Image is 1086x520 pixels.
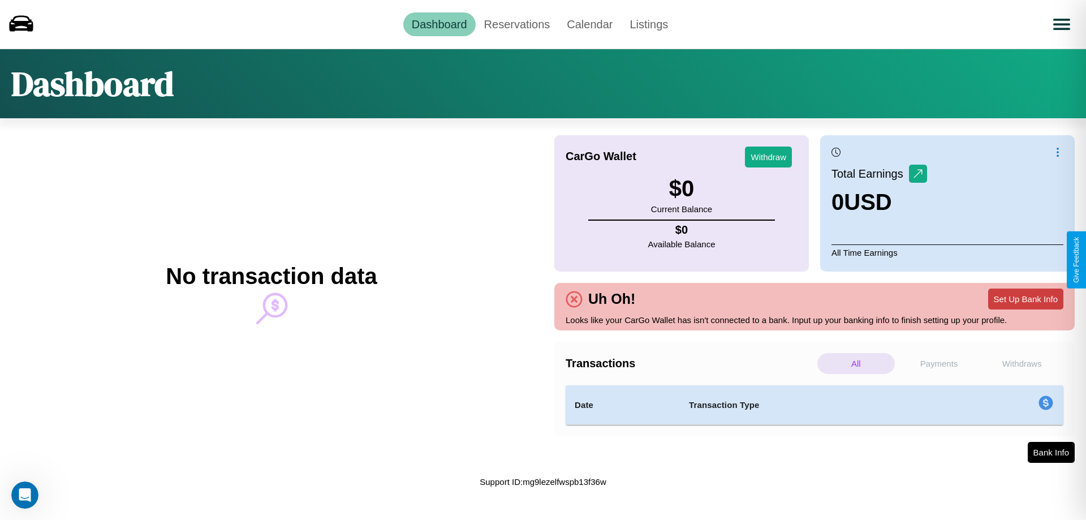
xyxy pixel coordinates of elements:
[817,353,895,374] p: All
[558,12,621,36] a: Calendar
[988,289,1063,310] button: Set Up Bank Info
[583,291,641,307] h4: Uh Oh!
[1072,237,1080,283] div: Give Feedback
[651,201,712,217] p: Current Balance
[983,353,1061,374] p: Withdraws
[11,482,38,509] iframe: Intercom live chat
[1046,8,1078,40] button: Open menu
[745,147,792,167] button: Withdraw
[689,398,946,412] h4: Transaction Type
[11,61,174,107] h1: Dashboard
[900,353,978,374] p: Payments
[831,190,927,215] h3: 0 USD
[403,12,476,36] a: Dashboard
[831,164,909,184] p: Total Earnings
[566,312,1063,328] p: Looks like your CarGo Wallet has isn't connected to a bank. Input up your banking info to finish ...
[476,12,559,36] a: Reservations
[1028,442,1075,463] button: Bank Info
[621,12,676,36] a: Listings
[480,474,606,489] p: Support ID: mg9lezelfwspb13f36w
[566,357,815,370] h4: Transactions
[831,244,1063,260] p: All Time Earnings
[648,237,716,252] p: Available Balance
[651,176,712,201] h3: $ 0
[648,224,716,237] h4: $ 0
[575,398,671,412] h4: Date
[566,385,1063,425] table: simple table
[566,150,636,163] h4: CarGo Wallet
[166,264,377,289] h2: No transaction data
